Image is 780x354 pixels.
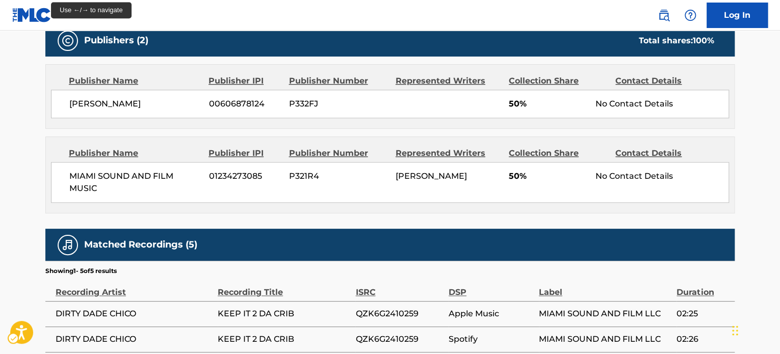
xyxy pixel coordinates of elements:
img: Publishers [62,35,74,47]
span: MIAMI SOUND AND FILM LLC [539,333,671,345]
span: [PERSON_NAME] [396,171,467,181]
span: KEEP IT 2 DA CRIB [218,333,350,345]
div: Publisher IPI [209,147,281,159]
div: Publisher IPI [209,75,281,87]
span: Spotify [449,333,534,345]
div: Collection Share [509,75,608,87]
span: 50% [509,98,588,110]
span: [PERSON_NAME] [69,98,201,110]
div: Label [539,276,671,298]
div: Recording Artist [56,276,213,298]
div: Total shares: [639,35,714,47]
span: 100 % [693,36,714,45]
div: Contact Details [615,147,714,159]
img: help [684,9,696,21]
span: MIAMI SOUND AND FILM MUSIC [69,170,201,195]
a: Log In [707,3,768,28]
h5: Matched Recordings (5) [84,239,197,251]
div: Represented Writers [396,147,501,159]
span: Apple Music [449,308,534,320]
span: MIAMI SOUND AND FILM LLC [539,308,671,320]
span: P321R4 [289,170,388,182]
div: Publisher Name [69,75,201,87]
div: Contact Details [615,75,714,87]
h5: Publishers (2) [84,35,148,46]
span: 01234273085 [209,170,281,182]
span: 02:25 [677,308,730,320]
div: Recording Title [218,276,350,298]
div: No Contact Details [595,170,729,182]
img: Matched Recordings [62,239,74,251]
div: Publisher Number [289,75,387,87]
span: P332FJ [289,98,388,110]
img: search [658,9,670,21]
iframe: Hubspot Iframe [729,305,780,354]
span: 02:26 [677,333,730,345]
span: QZK6G2410259 [355,333,443,345]
p: Showing 1 - 5 of 5 results [45,266,117,276]
span: 00606878124 [209,98,281,110]
img: MLC Logo [12,8,51,22]
div: Publisher Name [69,147,201,159]
span: 50% [509,170,588,182]
div: Publisher Number [289,147,387,159]
span: KEEP IT 2 DA CRIB [218,308,350,320]
div: Chat Widget [729,305,780,354]
div: ISRC [355,276,443,298]
div: No Contact Details [595,98,729,110]
div: Collection Share [509,147,608,159]
div: Duration [677,276,730,298]
span: QZK6G2410259 [355,308,443,320]
span: DIRTY DADE CHICO [56,308,213,320]
div: Drag [732,315,738,346]
div: Represented Writers [396,75,501,87]
div: DSP [449,276,534,298]
span: DIRTY DADE CHICO [56,333,213,345]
